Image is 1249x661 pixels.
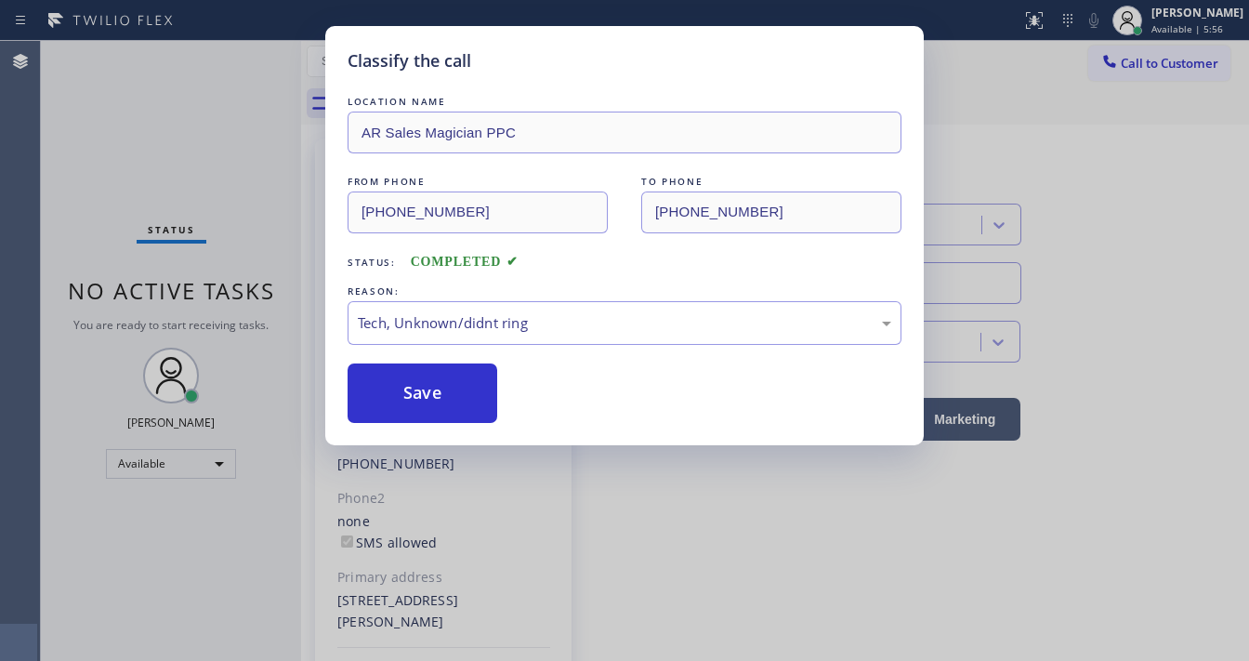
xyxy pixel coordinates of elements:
[348,192,608,233] input: From phone
[348,172,608,192] div: FROM PHONE
[641,172,901,192] div: TO PHONE
[411,255,519,269] span: COMPLETED
[348,364,497,423] button: Save
[348,48,471,73] h5: Classify the call
[358,312,891,334] div: Tech, Unknown/didnt ring
[641,192,901,233] input: To phone
[348,92,901,112] div: LOCATION NAME
[348,282,901,301] div: REASON:
[348,256,396,269] span: Status:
